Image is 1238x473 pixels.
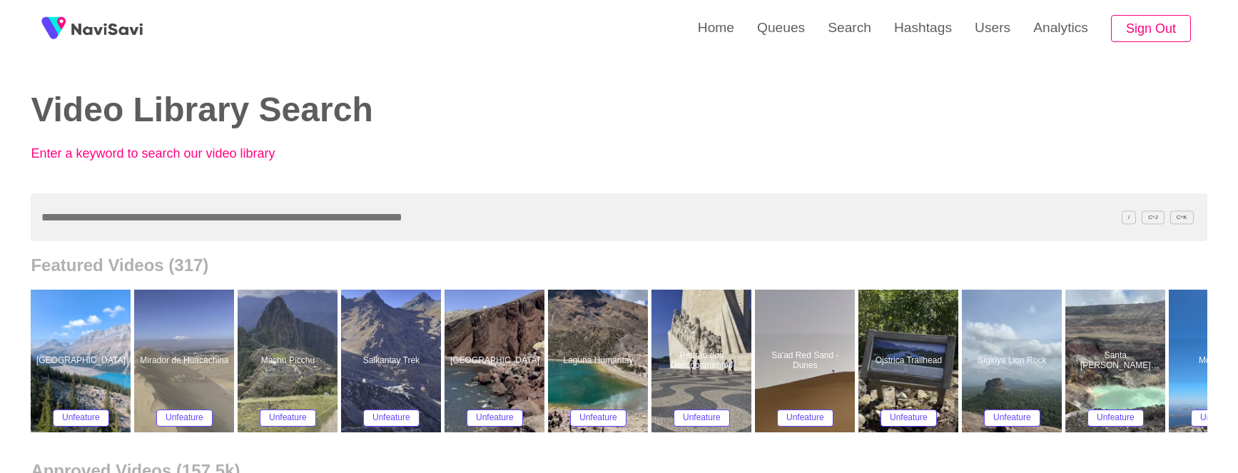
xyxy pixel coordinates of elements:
button: Unfeature [53,410,109,427]
a: Mirador de HuacachinaMirador de HuacachinaUnfeature [134,290,238,432]
button: Unfeature [363,410,420,427]
a: [GEOGRAPHIC_DATA]Red BeachUnfeature [445,290,548,432]
a: Padrão dos DescobrimentosPadrão dos DescobrimentosUnfeature [651,290,755,432]
button: Unfeature [1087,410,1144,427]
p: Enter a keyword to search our video library [31,146,345,161]
a: Ojstrica TrailheadOjstrica TrailheadUnfeature [858,290,962,432]
button: Unfeature [570,410,626,427]
a: [GEOGRAPHIC_DATA]Peyto LakeUnfeature [31,290,134,432]
a: Sigiriya Lion RockSigiriya Lion RockUnfeature [962,290,1065,432]
button: Unfeature [674,410,730,427]
a: Santa [PERSON_NAME] VolcanoSanta Ana VolcanoUnfeature [1065,290,1169,432]
h2: Featured Videos (317) [31,255,1207,275]
span: C^K [1170,210,1194,224]
a: Machu PicchuMachu PicchuUnfeature [238,290,341,432]
button: Unfeature [984,410,1040,427]
img: fireSpot [71,21,143,36]
button: Unfeature [467,410,523,427]
span: / [1122,210,1136,224]
h2: Video Library Search [31,91,597,129]
img: fireSpot [36,11,71,46]
a: Salkantay TrekSalkantay TrekUnfeature [341,290,445,432]
button: Sign Out [1111,15,1191,43]
button: Unfeature [777,410,833,427]
button: Unfeature [156,410,213,427]
span: C^J [1142,210,1165,224]
a: Sa'ad Red Sand - DunesSa'ad Red Sand - DunesUnfeature [755,290,858,432]
button: Unfeature [881,410,937,427]
a: Laguna HumantayLaguna HumantayUnfeature [548,290,651,432]
button: Unfeature [260,410,316,427]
